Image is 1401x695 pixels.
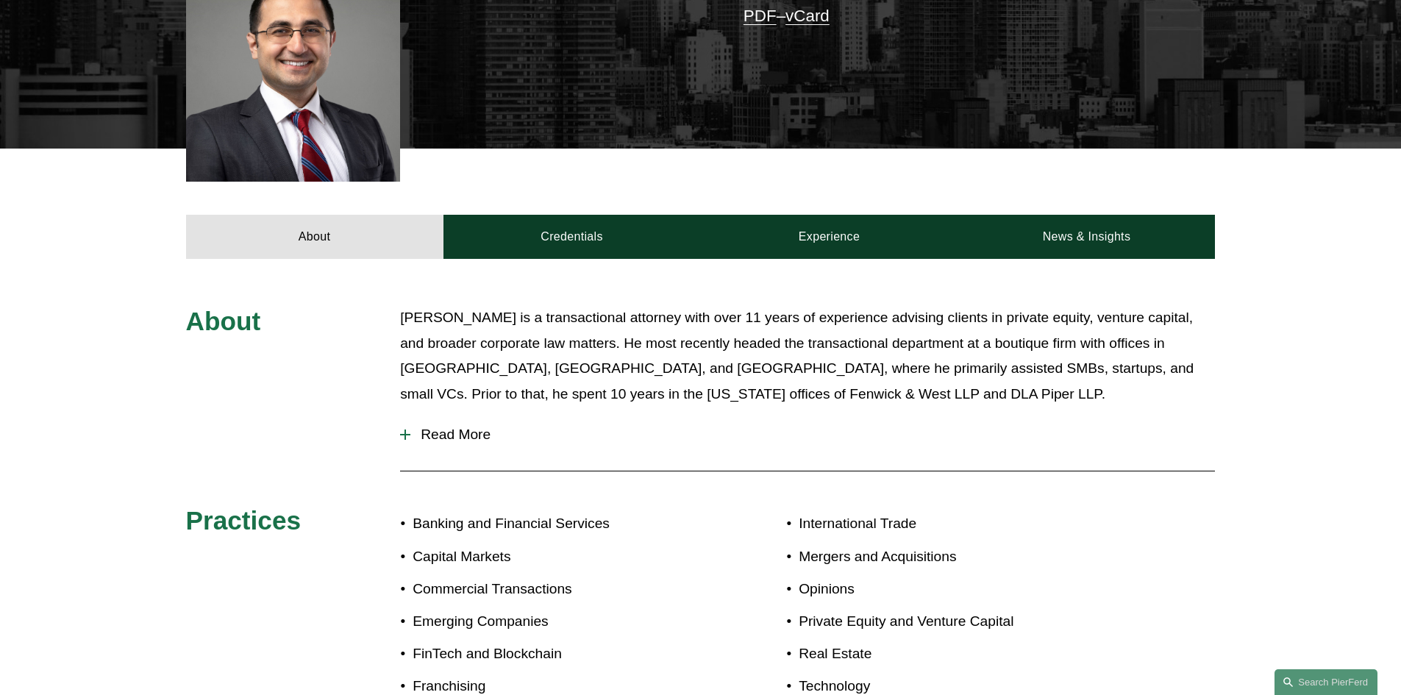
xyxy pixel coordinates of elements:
p: Capital Markets [413,544,700,570]
span: Practices [186,506,302,535]
p: Opinions [799,577,1130,602]
p: Banking and Financial Services [413,511,700,537]
span: About [186,307,261,335]
p: Real Estate [799,641,1130,667]
p: Emerging Companies [413,609,700,635]
a: vCard [785,7,830,25]
a: PDF [744,7,777,25]
p: Private Equity and Venture Capital [799,609,1130,635]
a: Experience [701,215,958,259]
button: Read More [400,416,1215,454]
a: About [186,215,443,259]
p: Commercial Transactions [413,577,700,602]
p: [PERSON_NAME] is a transactional attorney with over 11 years of experience advising clients in pr... [400,305,1215,407]
a: News & Insights [958,215,1215,259]
p: Mergers and Acquisitions [799,544,1130,570]
p: FinTech and Blockchain [413,641,700,667]
a: Search this site [1275,669,1377,695]
p: International Trade [799,511,1130,537]
a: Credentials [443,215,701,259]
span: Read More [410,427,1215,443]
